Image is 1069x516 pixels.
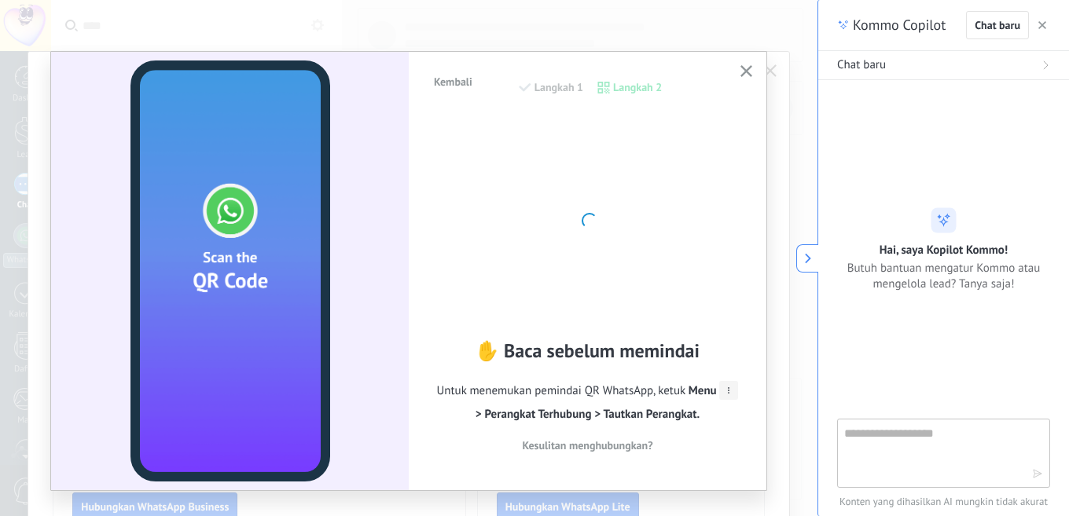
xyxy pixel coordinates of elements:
span: Konten yang dihasilkan AI mungkin tidak akurat [837,494,1050,510]
span: Kesulitan menghubungkan? [522,440,652,451]
h2: ✋ Baca sebelum memindai [432,339,743,363]
span: Kembali [434,76,472,87]
span: Butuh bantuan mengatur Kommo atau mengelola lead? Tanya saja! [837,260,1050,291]
span: Untuk menemukan pemindai QR WhatsApp, ketuk [432,379,743,426]
span: Kommo Copilot [853,16,946,35]
button: Kembali [427,70,479,93]
button: Chat baru [818,51,1069,80]
button: Chat baru [966,11,1029,39]
span: Menu [689,383,739,398]
span: > Perangkat Terhubung > Tautkan Perangkat. [476,383,739,422]
h2: Hai, saya Kopilot Kommo! [880,242,1008,257]
span: Chat baru [837,57,886,73]
span: Chat baru [975,20,1020,31]
button: Kesulitan menghubungkan? [432,434,743,457]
